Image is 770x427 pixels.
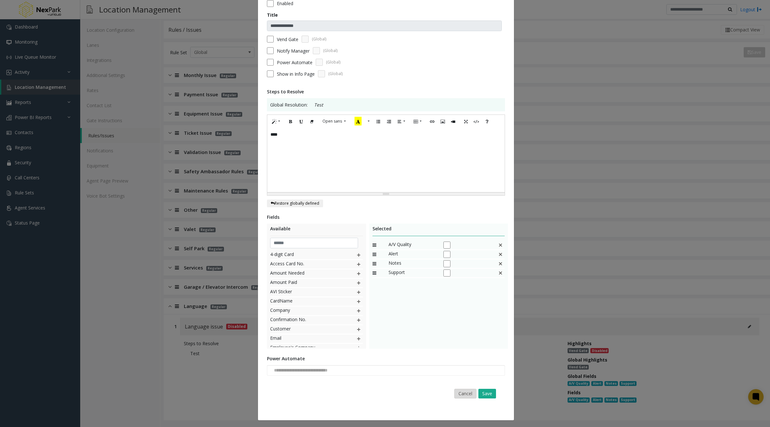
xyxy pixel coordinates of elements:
[270,260,343,269] span: Access Card No.
[270,251,343,259] span: 4-digit Card
[448,116,459,126] button: Video
[372,225,505,236] div: Selected
[394,116,409,126] button: Paragraph
[270,325,343,334] span: Customer
[498,241,503,249] img: This is a default field and cannot be deleted.
[323,48,338,54] span: (Global)
[277,47,310,54] label: Notify Manager
[356,335,361,343] img: plusIcon.svg
[498,250,503,259] img: This is a default field and cannot be deleted.
[478,389,496,398] button: Save
[356,260,361,269] img: plusIcon.svg
[267,200,323,207] button: Restore globally defined
[267,192,505,195] div: Resize
[328,71,343,77] span: (Global)
[389,241,437,249] span: A/V Quality
[498,269,503,277] img: This is a default field and cannot be deleted.
[312,36,326,42] span: (Global)
[356,297,361,306] img: plusIcon.svg
[356,344,361,352] img: plusIcon.svg
[270,307,343,315] span: Company
[296,116,307,126] button: Underline (CTRL+U)
[389,260,437,268] span: Notes
[383,116,394,126] button: Ordered list (CTRL+SHIFT+NUM8)
[356,307,361,315] img: plusIcon.svg
[277,71,315,77] label: Show in Info Page
[389,269,437,277] span: Support
[270,316,343,324] span: Confirmation No.
[498,260,503,268] img: This is a default field and cannot be deleted.
[427,116,438,126] button: Link (CTRL+K)
[322,118,342,124] span: Open sans
[270,288,343,296] span: AVI Sticker
[267,214,505,220] div: Fields
[437,116,448,126] button: Picture
[356,279,361,287] img: plusIcon.svg
[270,101,308,108] span: Global Resolution:
[319,116,349,126] button: Font Family
[270,344,343,352] span: Employee's Company
[356,288,361,296] img: plusIcon.svg
[277,59,312,66] label: Power Automate
[267,355,505,362] div: Power Automate
[270,297,343,306] span: CardName
[410,116,425,126] button: Table
[356,269,361,278] img: plusIcon.svg
[356,316,361,324] img: plusIcon.svg
[277,36,298,43] label: Vend Gate
[356,251,361,259] img: plusIcon.svg
[460,116,471,126] button: Full Screen
[270,225,363,236] div: Available
[306,116,317,126] button: Remove Font Style (CTRL+\)
[373,116,384,126] button: Unordered list (CTRL+SHIFT+NUM7)
[269,116,284,126] button: Style
[482,116,492,126] button: Help
[389,250,437,259] span: Alert
[326,59,340,65] span: (Global)
[471,116,482,126] button: Code View
[267,365,345,376] input: NO DATA FOUND
[270,279,343,287] span: Amount Paid
[267,88,505,95] div: Steps to Resolve
[270,335,343,343] span: Email
[356,325,361,334] img: plusIcon.svg
[308,101,323,108] p: Test
[454,389,476,398] button: Cancel
[285,116,296,126] button: Bold (CTRL+B)
[365,116,371,126] button: More Color
[351,116,365,126] button: Recent Color
[270,269,343,278] span: Amount Needed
